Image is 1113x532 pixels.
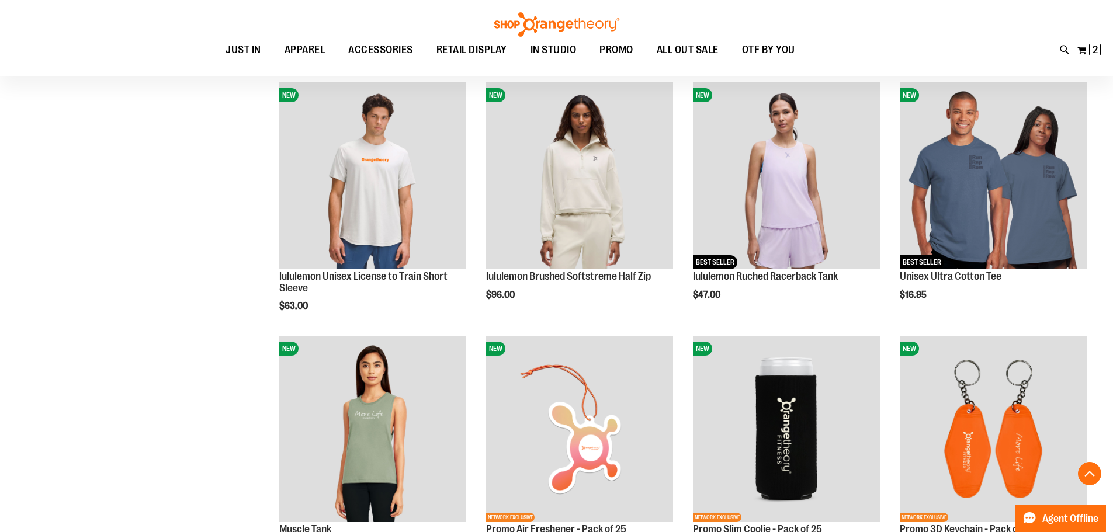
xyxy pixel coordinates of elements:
[531,37,577,63] span: IN STUDIO
[486,342,505,356] span: NEW
[687,77,886,330] div: product
[693,255,737,269] span: BEST SELLER
[693,88,712,102] span: NEW
[273,77,472,341] div: product
[693,342,712,356] span: NEW
[900,290,928,300] span: $16.95
[279,342,299,356] span: NEW
[693,270,838,282] a: lululemon Ruched Racerback Tank
[900,342,919,356] span: NEW
[348,37,413,63] span: ACCESSORIES
[900,336,1087,524] a: Promo 3D Keychain - Pack of 25NEWNETWORK EXCLUSIVE
[693,82,880,269] img: lululemon Ruched Racerback Tank
[436,37,507,63] span: RETAIL DISPLAY
[900,255,944,269] span: BEST SELLER
[279,88,299,102] span: NEW
[693,336,880,523] img: Promo Slim Coolie - Pack of 25
[486,88,505,102] span: NEW
[900,336,1087,523] img: Promo 3D Keychain - Pack of 25
[693,336,880,524] a: Promo Slim Coolie - Pack of 25NEWNETWORK EXCLUSIVE
[693,82,880,271] a: lululemon Ruched Racerback TankNEWBEST SELLER
[486,82,673,269] img: lululemon Brushed Softstreme Half Zip
[900,270,1001,282] a: Unisex Ultra Cotton Tee
[486,270,651,282] a: lululemon Brushed Softstreme Half Zip
[1015,505,1106,532] button: Agent Offline
[486,336,673,524] a: Promo Air Freshener - Pack of 25NEWNETWORK EXCLUSIVE
[279,301,310,311] span: $63.00
[900,88,919,102] span: NEW
[486,513,535,522] span: NETWORK EXCLUSIVE
[900,513,948,522] span: NETWORK EXCLUSIVE
[486,82,673,271] a: lululemon Brushed Softstreme Half ZipNEW
[493,12,621,37] img: Shop Orangetheory
[279,336,466,524] a: Muscle TankNEW
[486,336,673,523] img: Promo Air Freshener - Pack of 25
[279,270,448,294] a: lululemon Unisex License to Train Short Sleeve
[279,82,466,269] img: lululemon Unisex License to Train Short Sleeve
[900,82,1087,271] a: Unisex Ultra Cotton TeeNEWBEST SELLER
[285,37,325,63] span: APPAREL
[900,82,1087,269] img: Unisex Ultra Cotton Tee
[742,37,795,63] span: OTF BY YOU
[486,290,516,300] span: $96.00
[894,77,1093,330] div: product
[279,336,466,523] img: Muscle Tank
[1093,44,1098,55] span: 2
[279,82,466,271] a: lululemon Unisex License to Train Short SleeveNEW
[1042,513,1098,524] span: Agent Offline
[693,513,741,522] span: NETWORK EXCLUSIVE
[693,290,722,300] span: $47.00
[657,37,719,63] span: ALL OUT SALE
[599,37,633,63] span: PROMO
[226,37,261,63] span: JUST IN
[1078,462,1101,485] button: Back To Top
[480,77,679,330] div: product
